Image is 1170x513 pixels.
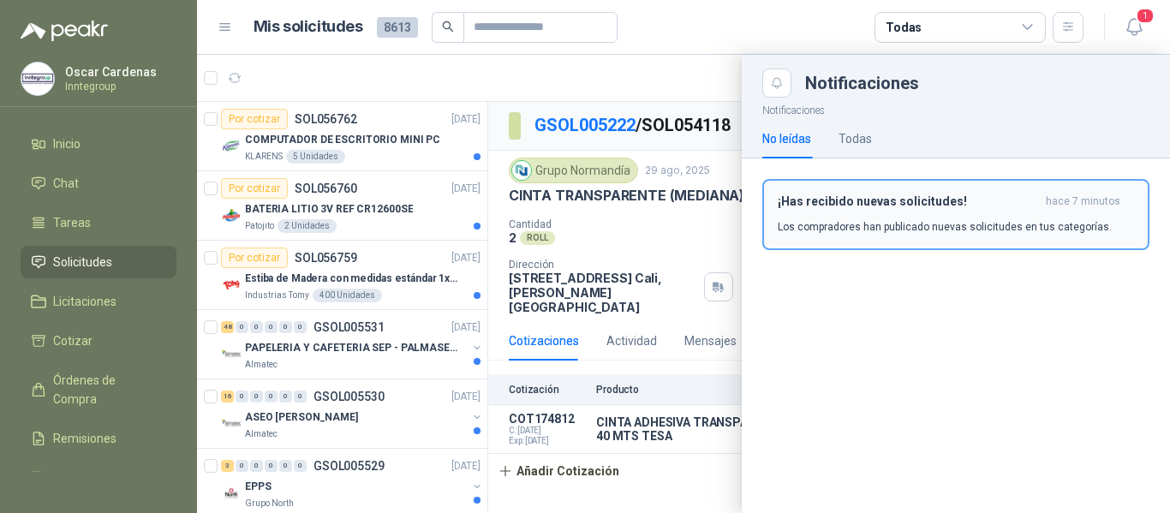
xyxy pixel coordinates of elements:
button: ¡Has recibido nuevas solicitudes!hace 7 minutos Los compradores han publicado nuevas solicitudes ... [762,179,1149,250]
a: Tareas [21,206,176,239]
div: No leídas [762,129,811,148]
button: Close [762,69,791,98]
p: Los compradores han publicado nuevas solicitudes en tus categorías. [778,219,1112,235]
span: search [442,21,454,33]
a: Solicitudes [21,246,176,278]
span: hace 7 minutos [1046,194,1120,209]
span: Tareas [53,213,91,232]
p: Oscar Cardenas [65,66,172,78]
a: Inicio [21,128,176,160]
h1: Mis solicitudes [254,15,363,39]
span: Cotizar [53,331,93,350]
span: 1 [1136,8,1155,24]
h3: ¡Has recibido nuevas solicitudes! [778,194,1039,209]
a: Chat [21,167,176,200]
span: Licitaciones [53,292,116,311]
a: Cotizar [21,325,176,357]
span: Inicio [53,134,81,153]
div: Notificaciones [805,75,1149,92]
span: 8613 [377,17,418,38]
span: Remisiones [53,429,116,448]
img: Logo peakr [21,21,108,41]
div: Todas [886,18,922,37]
span: Configuración [53,468,128,487]
p: Inntegroup [65,81,172,92]
span: Solicitudes [53,253,112,271]
p: Notificaciones [742,98,1170,119]
span: Chat [53,174,79,193]
div: Todas [839,129,872,148]
a: Configuración [21,462,176,494]
a: Órdenes de Compra [21,364,176,415]
img: Company Logo [21,63,54,95]
a: Remisiones [21,422,176,455]
span: Órdenes de Compra [53,371,160,409]
a: Licitaciones [21,285,176,318]
button: 1 [1119,12,1149,43]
